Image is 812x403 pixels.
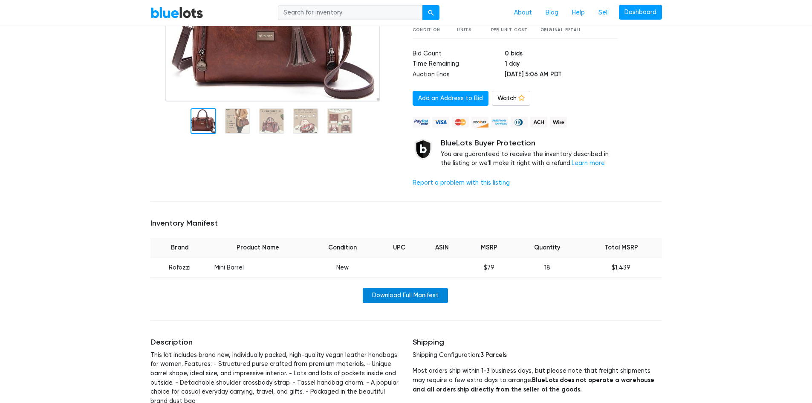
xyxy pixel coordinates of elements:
p: Most orders ship within 1-3 business days, but please note that freight shipments may require a f... [413,366,662,394]
a: Help [565,5,592,21]
th: Condition [307,238,379,258]
img: mastercard-42073d1d8d11d6635de4c079ffdb20a4f30a903dc55d1612383a1b395dd17f39.png [452,117,469,128]
th: Product Name [209,238,307,258]
th: UPC [379,238,420,258]
a: Learn more [572,159,605,167]
strong: BlueLots does not operate a warehouse and all orders ship directly from the seller of the goods. [413,376,654,393]
a: Download Full Manifest [363,288,448,303]
h5: Shipping [413,338,662,347]
th: Quantity [514,238,581,258]
a: Dashboard [619,5,662,20]
a: About [507,5,539,21]
span: 3 Parcels [480,351,507,359]
img: paypal_credit-80455e56f6e1299e8d57f40c0dcee7b8cd4ae79b9eccbfc37e2480457ba36de9.png [413,117,430,128]
td: 18 [514,258,581,278]
th: ASIN [420,238,464,258]
img: wire-908396882fe19aaaffefbd8e17b12f2f29708bd78693273c0e28e3a24408487f.png [550,117,567,128]
h5: BlueLots Buyer Protection [441,139,618,148]
div: Units [457,27,478,33]
td: 1 day [505,59,618,70]
td: 0 bids [505,49,618,60]
td: Auction Ends [413,70,505,81]
div: Original Retail [540,27,581,33]
img: diners_club-c48f30131b33b1bb0e5d0e2dbd43a8bea4cb12cb2961413e2f4250e06c020426.png [511,117,528,128]
th: Brand [150,238,209,258]
td: Rofozzi [150,258,209,278]
td: Time Remaining [413,59,505,70]
img: ach-b7992fed28a4f97f893c574229be66187b9afb3f1a8d16a4691d3d3140a8ab00.png [530,117,547,128]
td: Bid Count [413,49,505,60]
img: discover-82be18ecfda2d062aad2762c1ca80e2d36a4073d45c9e0ffae68cd515fbd3d32.png [471,117,488,128]
a: Add an Address to Bid [413,91,488,106]
a: Blog [539,5,565,21]
td: $79 [464,258,514,278]
h5: Inventory Manifest [150,219,662,228]
td: Mini Barrel [209,258,307,278]
th: Total MSRP [581,238,662,258]
td: $1,439 [581,258,662,278]
p: Shipping Configuration: [413,351,662,360]
th: MSRP [464,238,514,258]
input: Search for inventory [278,5,423,20]
img: visa-79caf175f036a155110d1892330093d4c38f53c55c9ec9e2c3a54a56571784bb.png [432,117,449,128]
a: Report a problem with this listing [413,179,510,186]
a: Watch [492,91,530,106]
a: Sell [592,5,616,21]
img: american_express-ae2a9f97a040b4b41f6397f7637041a5861d5f99d0716c09922aba4e24c8547d.png [491,117,508,128]
td: New [307,258,379,278]
img: buyer_protection_shield-3b65640a83011c7d3ede35a8e5a80bfdfaa6a97447f0071c1475b91a4b0b3d01.png [413,139,434,160]
td: [DATE] 5:06 AM PDT [505,70,618,81]
h5: Description [150,338,400,347]
a: BlueLots [150,6,203,19]
div: You are guaranteed to receive the inventory described in the listing or we'll make it right with ... [441,139,618,168]
div: Per Unit Cost [491,27,528,33]
div: Condition [413,27,445,33]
